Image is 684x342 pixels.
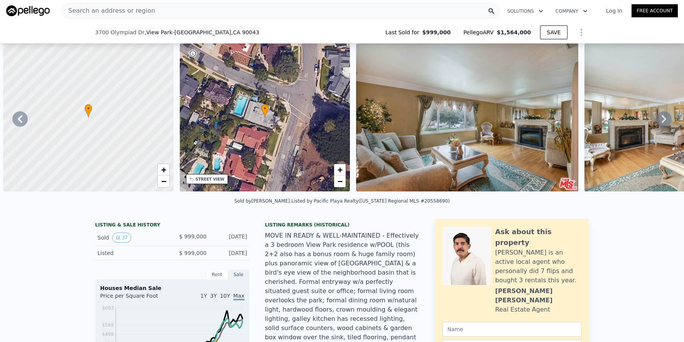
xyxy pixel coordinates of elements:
div: Price per Square Foot [100,292,172,304]
div: LISTING & SALE HISTORY [95,222,250,230]
span: + [338,165,343,174]
div: Listed [98,249,166,257]
tspan: $693 [102,305,114,311]
span: + [161,165,166,174]
a: Log In [597,7,632,15]
div: Ask about this property [495,226,581,248]
div: Sale [228,270,250,280]
tspan: $569 [102,322,114,328]
span: , View Park-[GEOGRAPHIC_DATA] [145,28,259,36]
span: Search an address or region [62,6,155,15]
div: [PERSON_NAME] [PERSON_NAME] [495,287,581,305]
div: STREET VIEW [196,176,225,182]
img: Pellego [6,5,50,16]
div: Sold [98,233,166,243]
img: Sale: 29570103 Parcel: 50963487 [356,44,578,191]
a: Zoom in [334,164,346,176]
input: Name [442,322,581,337]
span: Pellego ARV [463,28,497,36]
a: Zoom out [158,176,169,187]
div: [DATE] [213,233,247,243]
span: $999,000 [422,28,451,36]
span: Max [233,293,245,300]
span: 3Y [210,293,217,299]
span: • [261,105,269,112]
span: Last Sold for [385,28,422,36]
div: [PERSON_NAME] is an active local agent who personally did 7 flips and bought 3 rentals this year. [495,248,581,285]
div: Houses Median Sale [100,284,245,292]
span: − [161,176,166,186]
div: Real Estate Agent [495,305,551,314]
button: SAVE [540,25,567,39]
div: Sold by [PERSON_NAME] . [234,198,291,204]
button: Company [549,4,594,18]
span: • [84,105,92,112]
div: • [84,104,92,117]
a: Free Account [632,4,678,17]
button: Solutions [501,4,549,18]
span: − [338,176,343,186]
tspan: $499 [102,332,114,337]
span: $ 999,000 [179,233,206,240]
button: View historical data [112,233,131,243]
a: Zoom in [158,164,169,176]
div: Listing Remarks (Historical) [265,222,419,228]
a: Zoom out [334,176,346,187]
div: Rent [206,270,228,280]
span: $1,564,000 [497,29,531,35]
span: 10Y [220,293,230,299]
div: • [261,104,269,117]
span: 1Y [200,293,207,299]
span: 3700 Olympiad Dr [95,28,145,36]
button: Show Options [574,25,589,40]
span: $ 999,000 [179,250,206,256]
span: , CA 90043 [231,29,259,35]
div: Listed by Pacific Playa Realty ([US_STATE] Regional MLS #20558690) [291,198,450,204]
div: [DATE] [213,249,247,257]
